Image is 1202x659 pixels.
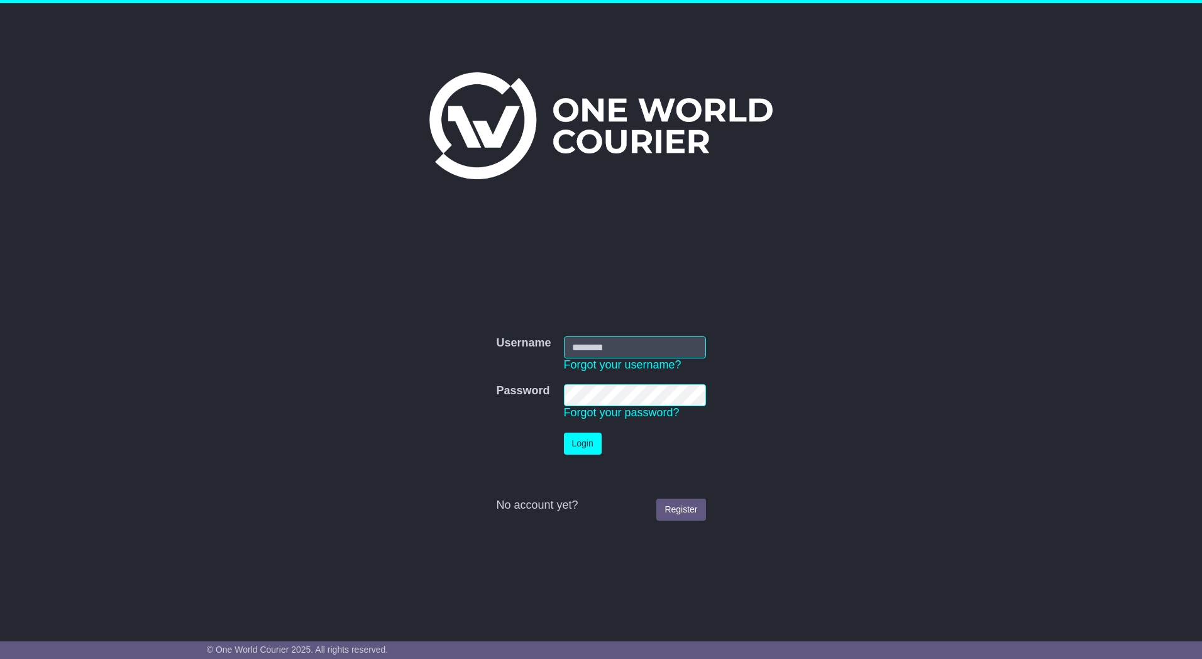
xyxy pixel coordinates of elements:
a: Forgot your username? [564,358,681,371]
label: Username [496,336,551,350]
button: Login [564,433,602,455]
a: Register [656,499,705,521]
img: One World [429,72,773,179]
span: © One World Courier 2025. All rights reserved. [207,645,389,655]
a: Forgot your password? [564,406,680,419]
div: No account yet? [496,499,705,512]
label: Password [496,384,549,398]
